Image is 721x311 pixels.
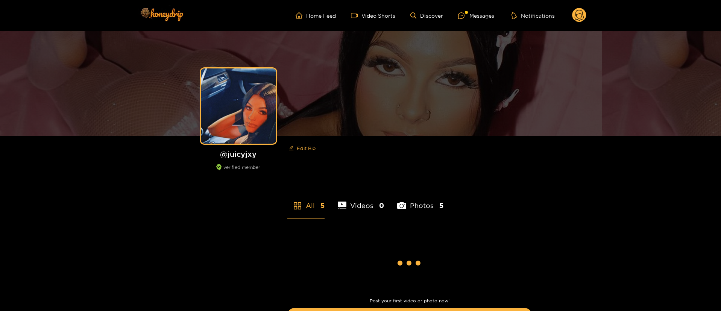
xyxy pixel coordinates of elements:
[458,11,494,20] div: Messages
[379,201,384,210] span: 0
[410,12,443,19] a: Discover
[289,146,294,151] span: edit
[397,184,443,218] li: Photos
[439,201,443,210] span: 5
[287,142,317,154] button: editEdit Bio
[197,164,280,178] div: verified member
[320,201,325,210] span: 5
[296,12,336,19] a: Home Feed
[338,184,384,218] li: Videos
[293,201,302,210] span: appstore
[296,12,306,19] span: home
[509,12,557,19] button: Notifications
[351,12,361,19] span: video-camera
[197,149,280,159] h1: @ juicyjxy
[351,12,395,19] a: Video Shorts
[297,144,316,152] span: Edit Bio
[287,184,325,218] li: All
[287,298,532,303] p: Post your first video or photo now!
